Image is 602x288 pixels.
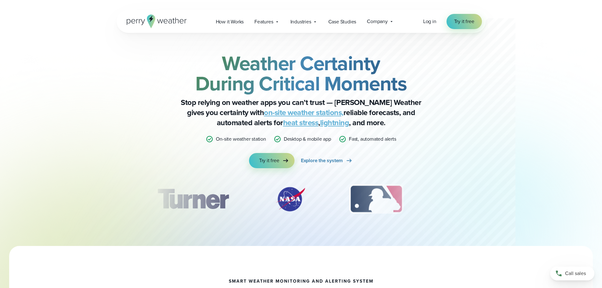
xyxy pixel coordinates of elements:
a: heat stress [283,117,319,128]
div: 1 of 12 [148,183,238,215]
span: Explore the system [301,157,343,164]
img: MLB.svg [343,183,410,215]
a: on-site weather stations, [264,107,344,118]
a: Case Studies [323,15,362,28]
a: How it Works [210,15,249,28]
p: Desktop & mobile app [284,135,331,143]
p: Stop relying on weather apps you can’t trust — [PERSON_NAME] Weather gives you certainty with rel... [175,97,428,128]
span: Call sales [565,270,586,277]
span: Case Studies [328,18,356,26]
p: On-site weather station [216,135,266,143]
a: Try it free [249,153,295,168]
span: Features [254,18,273,26]
a: Log in [423,18,436,25]
a: Explore the system [301,153,353,168]
a: lightning [320,117,349,128]
p: Fast, automated alerts [349,135,396,143]
span: Company [367,18,388,25]
h1: smart weather monitoring and alerting system [229,279,374,284]
span: Try it free [454,18,474,25]
strong: Weather Certainty During Critical Moments [195,48,407,98]
img: PGA.svg [440,183,490,215]
img: NASA.svg [268,183,313,215]
a: Try it free [447,14,482,29]
div: 3 of 12 [343,183,410,215]
div: slideshow [148,183,454,218]
div: 4 of 12 [440,183,490,215]
span: How it Works [216,18,244,26]
span: Industries [290,18,311,26]
div: 2 of 12 [268,183,313,215]
img: Turner-Construction_1.svg [148,183,238,215]
a: Call sales [550,267,594,280]
span: Try it free [259,157,279,164]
